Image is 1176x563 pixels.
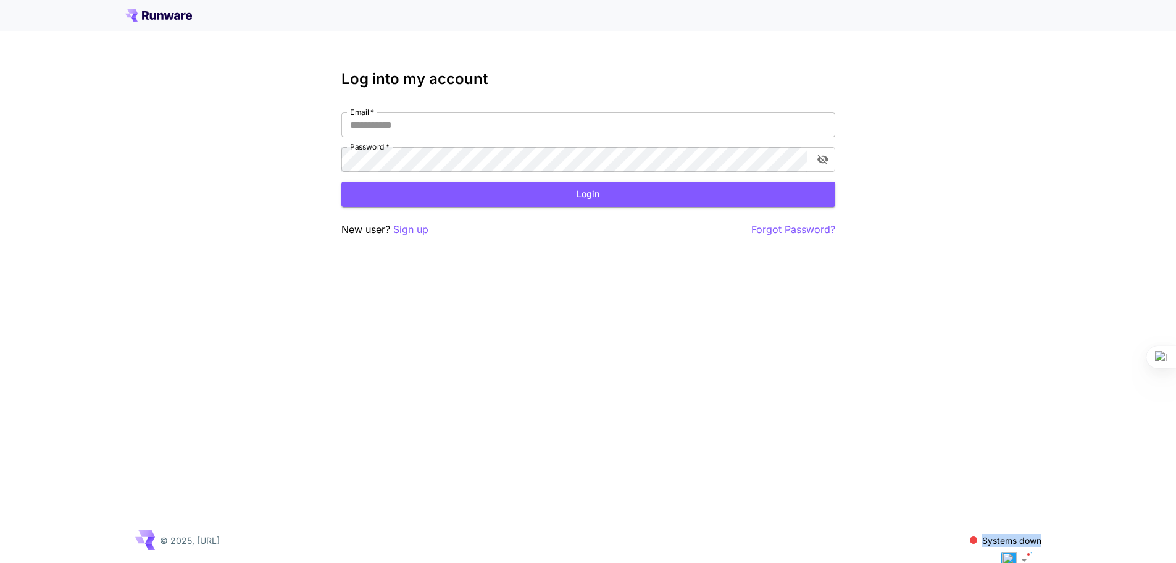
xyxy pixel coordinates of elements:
p: © 2025, [URL] [160,534,220,547]
button: toggle password visibility [812,148,834,171]
label: Email [350,107,374,117]
button: Sign up [393,222,428,237]
h3: Log into my account [341,70,835,88]
label: Password [350,142,390,152]
button: Forgot Password? [751,222,835,237]
button: Login [341,182,835,207]
p: New user? [341,222,428,237]
p: Systems down [982,534,1041,547]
